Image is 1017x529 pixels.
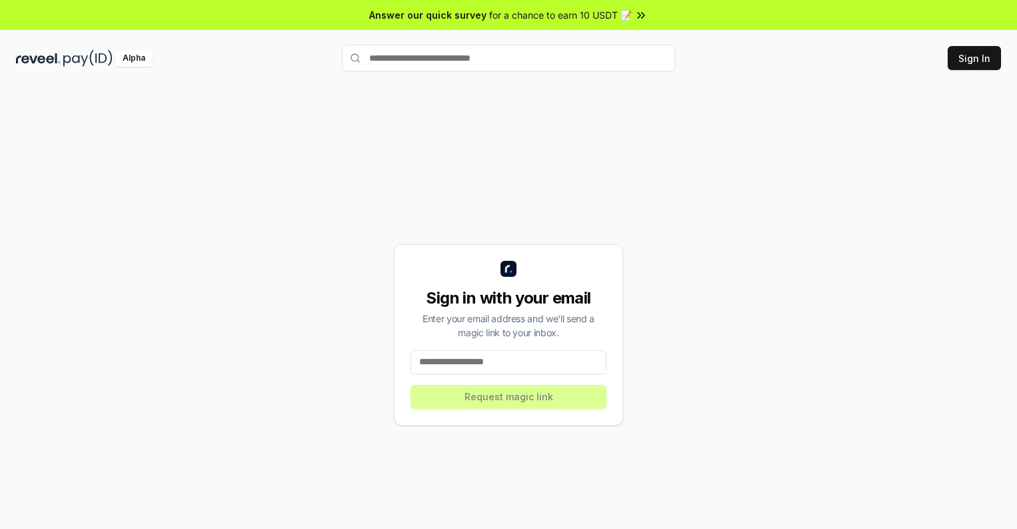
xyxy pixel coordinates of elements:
[948,46,1001,70] button: Sign In
[115,50,153,67] div: Alpha
[63,50,113,67] img: pay_id
[369,8,487,22] span: Answer our quick survey
[16,50,61,67] img: reveel_dark
[411,312,606,340] div: Enter your email address and we’ll send a magic link to your inbox.
[501,261,516,277] img: logo_small
[489,8,632,22] span: for a chance to earn 10 USDT 📝
[411,288,606,309] div: Sign in with your email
